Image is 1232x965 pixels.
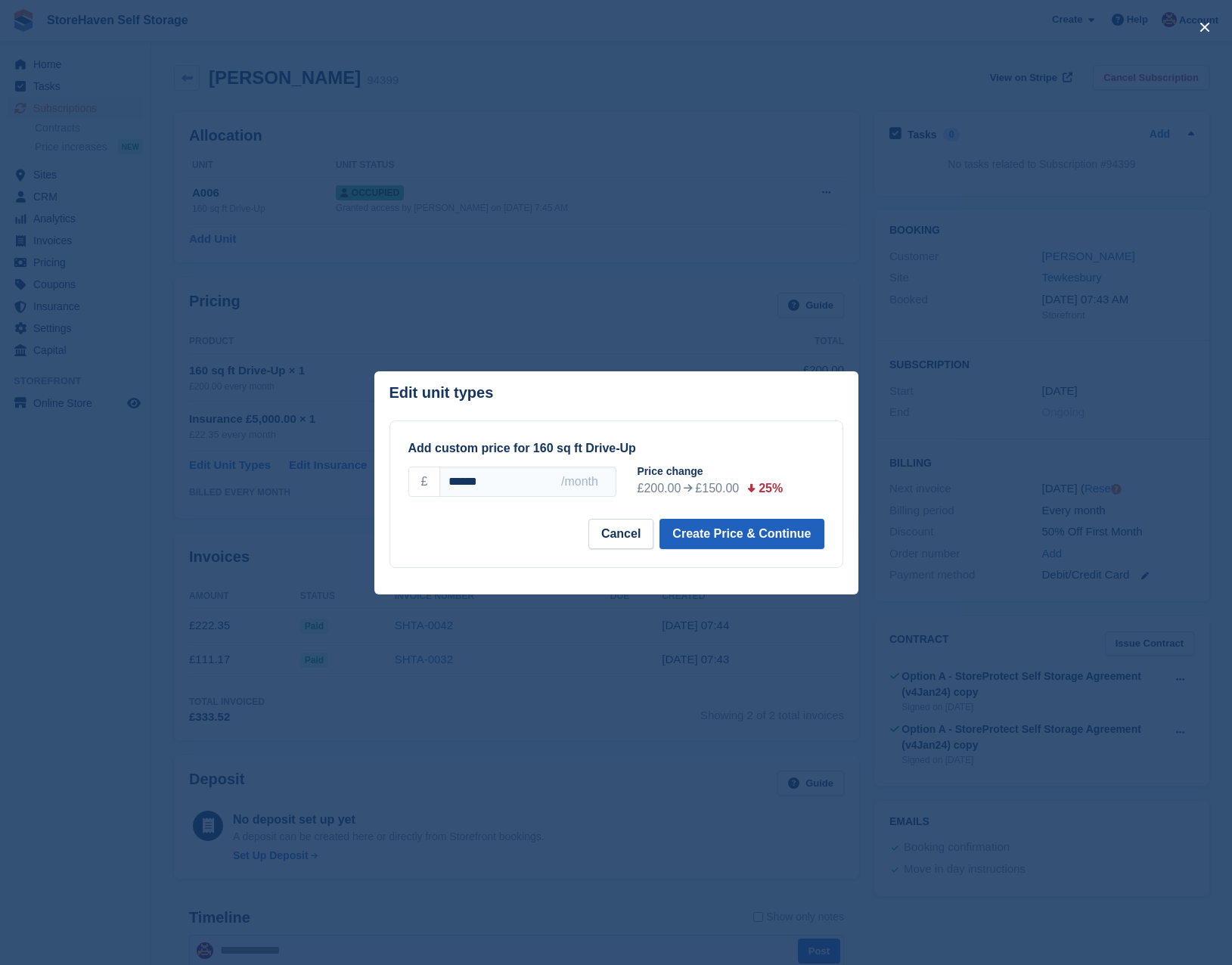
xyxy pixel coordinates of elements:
button: Create Price & Continue [659,519,824,549]
button: close [1193,15,1217,39]
div: 25% [759,479,783,498]
button: Cancel [588,519,653,549]
div: £150.00 [695,479,739,498]
div: Add custom price for 160 sq ft Drive-Up [408,439,824,458]
div: Price change [638,464,836,479]
p: Edit unit types [389,384,494,402]
div: £200.00 [638,479,681,498]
